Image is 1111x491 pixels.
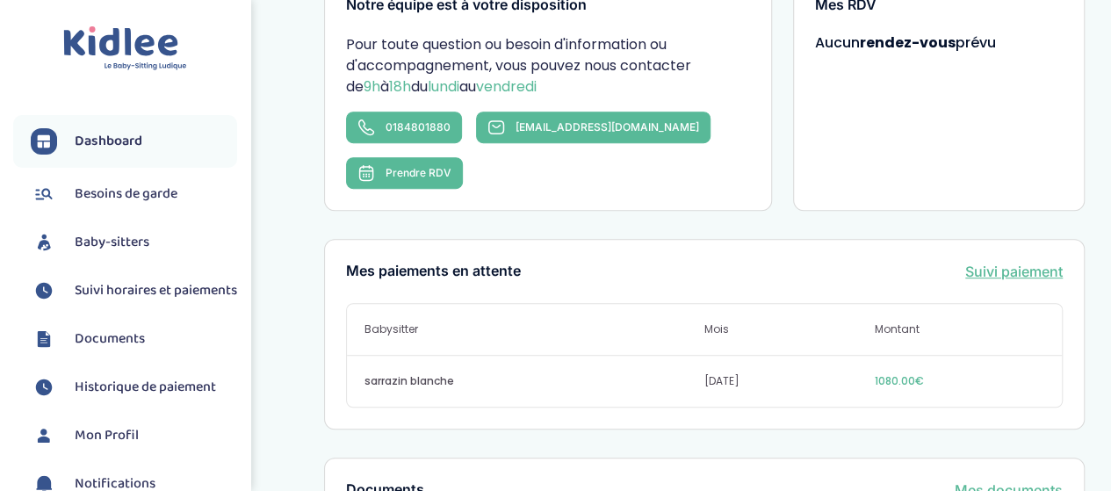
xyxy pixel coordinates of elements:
span: Montant [875,321,1044,337]
a: Suivi horaires et paiements [31,278,237,304]
p: Pour toute question ou besoin d'information ou d'accompagnement, vous pouvez nous contacter de à ... [346,34,750,97]
a: [EMAIL_ADDRESS][DOMAIN_NAME] [476,112,711,143]
span: 0184801880 [386,120,451,134]
span: [EMAIL_ADDRESS][DOMAIN_NAME] [516,120,699,134]
span: vendredi [476,76,537,97]
span: Baby-sitters [75,232,149,253]
span: Documents [75,329,145,350]
img: logo.svg [63,26,187,71]
a: 0184801880 [346,112,462,143]
span: Mon Profil [75,425,139,446]
span: [DATE] [704,373,874,389]
img: suivihoraire.svg [31,278,57,304]
h3: Mes paiements en attente [346,264,521,279]
img: besoin.svg [31,181,57,207]
span: 18h [389,76,411,97]
a: Historique de paiement [31,374,237,401]
span: Besoins de garde [75,184,177,205]
a: Dashboard [31,128,237,155]
span: 9h [364,76,380,97]
a: Suivi paiement [965,261,1063,282]
span: Aucun prévu [815,32,996,53]
img: suivihoraire.svg [31,374,57,401]
span: Prendre RDV [386,166,451,179]
img: documents.svg [31,326,57,352]
a: Documents [31,326,237,352]
button: Prendre RDV [346,157,463,189]
a: Baby-sitters [31,229,237,256]
span: Historique de paiement [75,377,216,398]
a: Mon Profil [31,422,237,449]
span: lundi [428,76,459,97]
span: Suivi horaires et paiements [75,280,237,301]
span: Dashboard [75,131,142,152]
img: profil.svg [31,422,57,449]
img: babysitters.svg [31,229,57,256]
span: Babysitter [364,321,704,337]
a: Besoins de garde [31,181,237,207]
span: sarrazin blanche [364,373,704,389]
span: Mois [704,321,874,337]
span: 1080.00€ [875,373,1044,389]
img: dashboard.svg [31,128,57,155]
strong: rendez-vous [860,32,956,53]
